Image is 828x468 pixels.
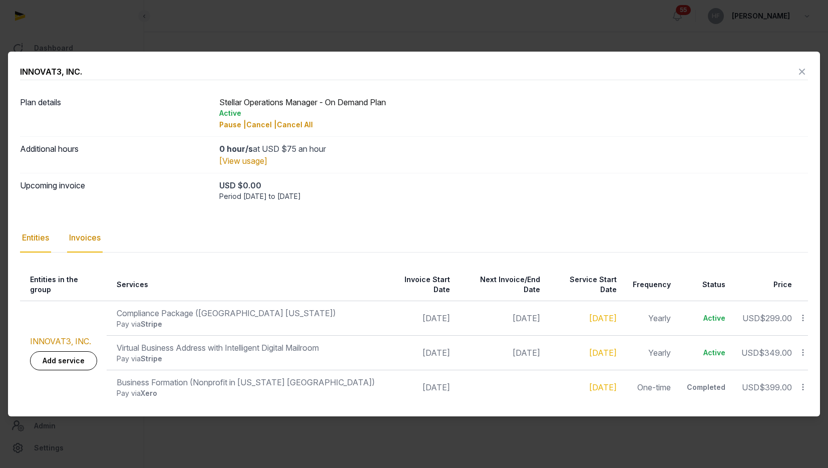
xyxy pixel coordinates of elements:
span: USD [741,348,759,358]
div: Period [DATE] to [DATE] [219,191,808,201]
span: [DATE] [513,348,540,358]
span: $299.00 [760,313,792,323]
div: Business Formation (Nonprofit in [US_STATE] [GEOGRAPHIC_DATA]) [117,376,375,388]
span: Xero [141,389,157,397]
span: Stripe [141,354,162,363]
td: Yearly [623,336,677,370]
td: Yearly [623,301,677,336]
div: Active [687,313,725,323]
a: [DATE] [589,348,617,358]
div: Stellar Operations Manager - On Demand Plan [219,96,808,130]
a: INNOVAT3, INC. [30,336,91,346]
span: USD [742,313,760,323]
div: Compliance Package ([GEOGRAPHIC_DATA] [US_STATE]) [117,307,375,319]
td: One-time [623,370,677,405]
td: [DATE] [381,370,457,405]
a: [DATE] [589,382,617,392]
div: Pay via [117,354,375,364]
span: Stripe [141,320,162,328]
div: Pay via [117,319,375,329]
strong: 0 hour/s [219,144,253,154]
th: Services [107,269,381,301]
div: Virtual Business Address with Intelligent Digital Mailroom [117,342,375,354]
div: at USD $75 an hour [219,143,808,155]
th: Frequency [623,269,677,301]
dt: Plan details [20,96,211,130]
th: Next Invoice/End Date [456,269,546,301]
dt: Upcoming invoice [20,179,211,201]
div: Pay via [117,388,375,398]
nav: Tabs [20,223,808,253]
span: Cancel All [277,120,313,129]
div: Entities [20,223,51,253]
th: Entities in the group [20,269,107,301]
span: [DATE] [513,313,540,323]
th: Status [677,269,731,301]
a: [View usage] [219,156,267,166]
span: Pause | [219,120,246,129]
div: Invoices [67,223,103,253]
div: INNOVAT3, INC. [20,66,82,78]
span: USD [742,382,759,392]
th: Service Start Date [546,269,623,301]
span: Cancel | [246,120,277,129]
dt: Additional hours [20,143,211,167]
td: [DATE] [381,336,457,370]
div: Active [219,108,808,118]
a: Add service [30,351,97,370]
div: Active [687,348,725,358]
th: Invoice Start Date [381,269,457,301]
a: [DATE] [589,313,617,323]
div: Completed [687,382,725,392]
td: [DATE] [381,301,457,336]
th: Price [731,269,798,301]
span: $349.00 [759,348,792,358]
div: USD $0.00 [219,179,808,191]
span: $399.00 [759,382,792,392]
